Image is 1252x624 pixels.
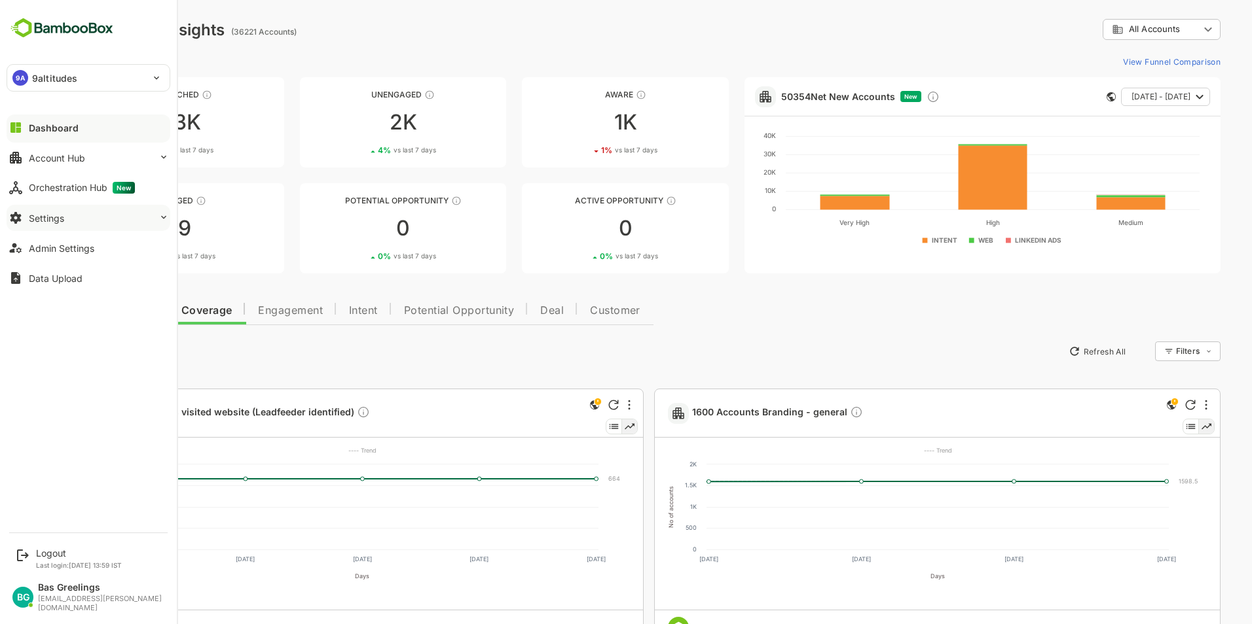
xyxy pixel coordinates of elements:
[719,186,730,194] text: 10K
[31,196,238,205] div: Engaged
[639,481,651,489] text: 1.5K
[405,196,416,206] div: These accounts are MQAs and can be passed on to Inside Sales
[590,90,600,100] div: These accounts have just entered the buying cycle and need further nurturing
[73,555,92,563] text: [DATE]
[541,397,557,415] div: This is a global insight. Segment selection is not applicable for this view
[885,572,899,580] text: Days
[476,77,683,167] a: AwareThese accounts have just entered the buying cycle and need further nurturing1K1%vs last 7 days
[620,196,631,206] div: These accounts have open opportunities which might be at any of the Sales Stages
[31,20,179,39] div: Dashboard Insights
[1129,339,1175,363] div: Filters
[254,218,461,239] div: 0
[640,524,651,531] text: 500
[7,114,170,141] button: Dashboard
[31,339,127,363] button: New Insights
[32,71,77,85] p: 9altitudes
[718,168,730,176] text: 20K
[45,487,52,529] text: No of accounts
[307,555,326,563] text: [DATE]
[554,251,612,261] div: 0 %
[1072,51,1175,72] button: View Funnel Comparison
[555,145,612,155] div: 1 %
[59,481,71,489] text: 600
[348,145,390,155] span: vs last 7 days
[303,305,332,316] span: Intent
[7,65,170,91] div: 9A9altitudes
[45,305,186,316] span: Data Quality and Coverage
[7,265,170,291] button: Data Upload
[125,145,168,155] span: vs last 7 days
[69,406,329,421] a: 664 Accounts visited website (Leadfeeder identified)Description not present
[31,77,238,167] a: UnreachedThese accounts have not been engaged with for a defined time period33K0%vs last 7 days
[1159,400,1162,410] div: More
[541,555,560,563] text: [DATE]
[1133,477,1152,485] text: 1598.5
[29,182,135,194] div: Orchestration Hub
[959,555,978,563] text: [DATE]
[1086,88,1145,105] span: [DATE] - [DATE]
[254,183,461,273] a: Potential OpportunityThese accounts are MQAs and can be passed on to Inside Sales00%vs last 7 days
[644,503,651,510] text: 1K
[476,90,683,99] div: Aware
[303,447,331,454] text: ---- Trend
[358,305,469,316] span: Potential Opportunity
[858,93,872,100] span: New
[113,182,135,194] span: New
[940,218,953,227] text: High
[569,145,612,155] span: vs last 7 days
[109,145,168,155] div: 0 %
[1061,92,1070,101] div: This card does not support filter and segments
[644,460,651,468] text: 2K
[310,572,324,580] text: Days
[804,406,817,421] div: Description not present
[621,487,629,529] text: No of accounts
[29,152,85,164] div: Account Hub
[29,122,79,133] div: Dashboard
[150,196,160,206] div: These accounts are warm, further nurturing would qualify them to MQAs
[877,447,906,454] text: ---- Trend
[1111,555,1130,563] text: [DATE]
[60,524,71,531] text: 200
[476,218,683,239] div: 0
[191,555,210,563] text: [DATE]
[1066,24,1154,35] div: All Accounts
[29,213,64,224] div: Settings
[562,400,573,410] div: Refresh
[1072,218,1097,226] text: Medium
[582,400,585,410] div: More
[544,305,595,316] span: Customer
[476,196,683,205] div: Active Opportunity
[107,251,170,261] div: 27 %
[726,205,730,213] text: 0
[718,150,730,158] text: 30K
[212,305,277,316] span: Engagement
[156,90,166,100] div: These accounts have not been engaged with for a defined time period
[29,243,94,254] div: Admin Settings
[1118,397,1133,415] div: This is a global insight. Segment selection is not applicable for this view
[12,70,28,86] div: 9A
[1017,341,1086,362] button: Refresh All
[7,175,170,201] button: Orchestration HubNew
[794,218,824,227] text: Very High
[7,16,117,41] img: BambooboxFullLogoMark.5f36c76dfaba33ec1ec1367b70bb1252.svg
[654,555,672,563] text: [DATE]
[718,131,730,139] text: 40K
[476,112,683,133] div: 1K
[254,196,461,205] div: Potential Opportunity
[31,183,238,273] a: EngagedThese accounts are warm, further nurturing would qualify them to MQAs1927%vs last 7 days
[735,91,849,102] a: 50354Net New Accounts
[476,183,683,273] a: Active OpportunityThese accounts have open opportunities which might be at any of the Sales Stage...
[7,205,170,231] button: Settings
[806,555,825,563] text: [DATE]
[127,251,170,261] span: vs last 7 days
[31,218,238,239] div: 19
[646,406,817,421] span: 1600 Accounts Branding - general
[254,77,461,167] a: UnengagedThese accounts have not shown enough engagement and need nurturing2K4%vs last 7 days
[7,235,170,261] button: Admin Settings
[570,251,612,261] span: vs last 7 days
[881,90,894,103] div: Discover new ICP-fit accounts showing engagement — via intent surges, anonymous website visits, L...
[1075,88,1164,106] button: [DATE] - [DATE]
[36,561,122,569] p: Last login: [DATE] 13:59 IST
[1130,346,1154,356] div: Filters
